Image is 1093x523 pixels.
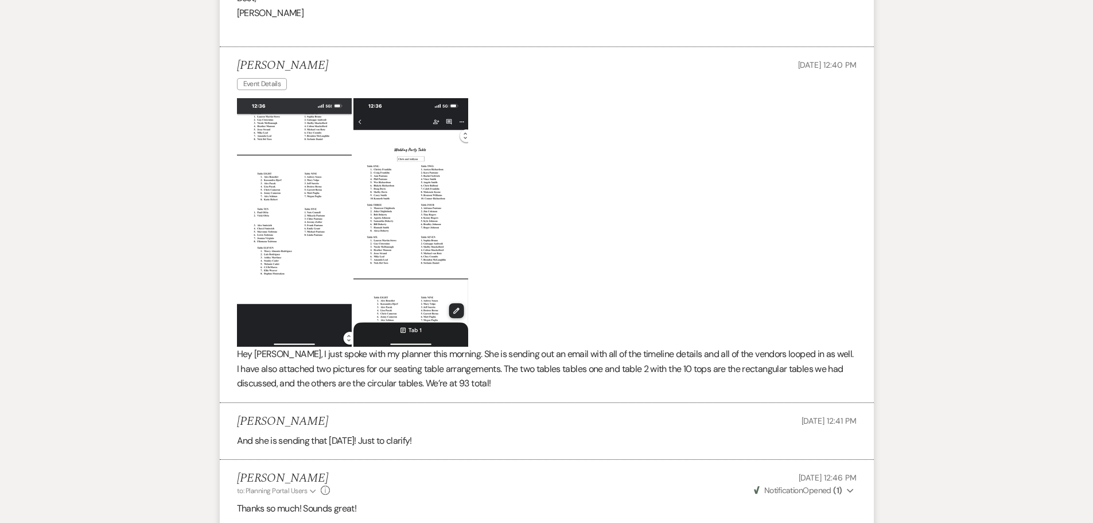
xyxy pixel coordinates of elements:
[802,416,857,426] span: [DATE] 12:41 PM
[799,472,857,483] span: [DATE] 12:46 PM
[237,59,328,73] h5: [PERSON_NAME]
[237,471,330,486] h5: [PERSON_NAME]
[752,485,857,497] button: NotificationOpened (1)
[237,78,287,90] span: Event Details
[237,433,857,448] p: And she is sending that [DATE]! Just to clarify!
[237,414,328,429] h5: [PERSON_NAME]
[754,485,842,495] span: Opened
[353,98,468,347] img: IMG_3574.png
[764,485,803,495] span: Notification
[237,501,857,516] p: Thanks so much! Sounds great!
[237,486,318,496] button: to: Planning Portal Users
[833,485,842,495] strong: ( 1 )
[237,98,352,347] img: IMG_3575.png
[237,347,857,391] p: Hey [PERSON_NAME], I just spoke with my planner this morning. She is sending out an email with al...
[237,6,857,21] p: [PERSON_NAME]
[237,486,308,495] span: to: Planning Portal Users
[798,60,857,70] span: [DATE] 12:40 PM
